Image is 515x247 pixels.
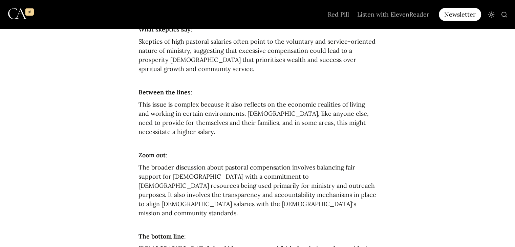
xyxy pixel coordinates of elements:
p: This issue is complex because it also reflects on the economic realities of living and working in... [138,99,378,137]
p: : [138,24,378,36]
p: Skeptics of high pastoral salaries often point to the voluntary and service-oriented nature of mi... [138,36,378,74]
p: The broader discussion about pastoral compensation involves balancing fair support for [DEMOGRAPH... [138,162,378,219]
strong: What skeptics say [138,25,191,33]
img: Logo [8,2,34,25]
p: : [138,87,378,99]
a: Newsletter [439,8,484,21]
strong: The bottom line [138,232,184,240]
p: : [138,150,378,162]
p: : [138,231,378,243]
div: Newsletter [439,8,481,21]
strong: Between the lines [138,88,191,96]
strong: Zoom out [138,151,166,159]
